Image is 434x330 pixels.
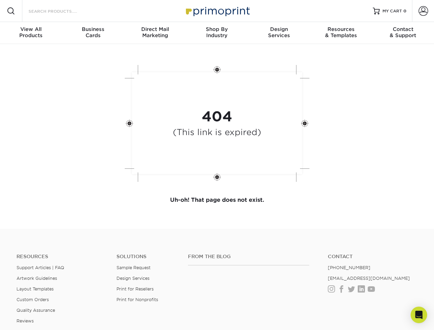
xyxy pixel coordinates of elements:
[372,26,434,32] span: Contact
[116,265,151,270] a: Sample Request
[28,7,95,15] input: SEARCH PRODUCTS.....
[186,22,248,44] a: Shop ByIndustry
[328,265,370,270] a: [PHONE_NUMBER]
[124,26,186,32] span: Direct Mail
[62,26,124,38] div: Cards
[310,26,372,32] span: Resources
[173,128,261,137] h4: (This link is expired)
[170,197,264,203] strong: Uh-oh! That page does not exist.
[16,265,64,270] a: Support Articles | FAQ
[328,276,410,281] a: [EMAIL_ADDRESS][DOMAIN_NAME]
[183,3,252,18] img: Primoprint
[124,22,186,44] a: Direct MailMarketing
[62,26,124,32] span: Business
[382,8,402,14] span: MY CART
[202,108,232,125] strong: 404
[188,254,309,260] h4: From the Blog
[186,26,248,32] span: Shop By
[310,26,372,38] div: & Templates
[16,308,55,313] a: Quality Assurance
[16,276,57,281] a: Artwork Guidelines
[16,297,49,302] a: Custom Orders
[116,286,154,291] a: Print for Resellers
[186,26,248,38] div: Industry
[248,26,310,32] span: Design
[403,9,407,13] span: 0
[116,276,149,281] a: Design Services
[62,22,124,44] a: BusinessCards
[248,26,310,38] div: Services
[328,254,418,260] a: Contact
[411,307,427,323] div: Open Intercom Messenger
[116,297,158,302] a: Print for Nonprofits
[248,22,310,44] a: DesignServices
[16,286,54,291] a: Layout Templates
[16,318,34,323] a: Reviews
[16,254,106,260] h4: Resources
[310,22,372,44] a: Resources& Templates
[372,26,434,38] div: & Support
[372,22,434,44] a: Contact& Support
[116,254,178,260] h4: Solutions
[124,26,186,38] div: Marketing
